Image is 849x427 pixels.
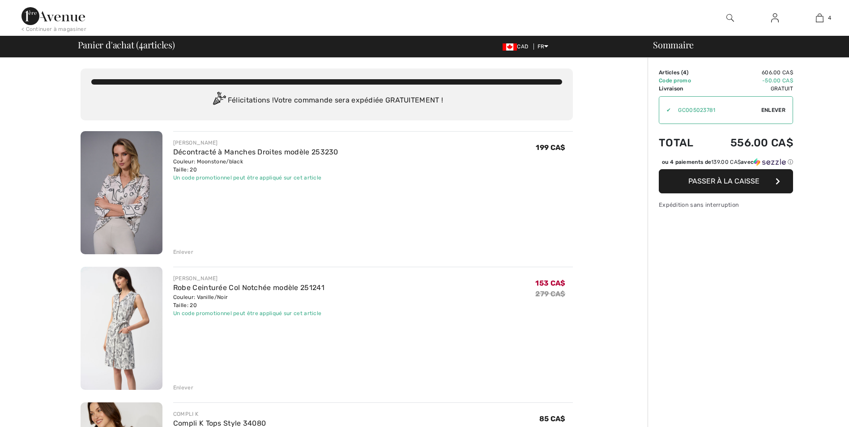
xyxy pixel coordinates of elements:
[659,106,671,114] div: ✔
[828,14,831,22] span: 4
[754,158,786,166] img: Sezzle
[761,106,785,114] span: Enlever
[503,43,532,50] span: CAD
[798,13,841,23] a: 4
[173,293,324,309] div: Couleur: Vanille/Noir Taille: 20
[671,97,761,124] input: Code promo
[173,274,324,282] div: [PERSON_NAME]
[81,131,162,254] img: Décontracté à Manches Droites modèle 253230
[659,68,707,77] td: Articles ( )
[503,43,517,51] img: Canadian Dollar
[659,169,793,193] button: Passer à la caisse
[536,143,565,152] span: 199 CA$
[173,410,322,418] div: COMPLI K
[726,13,734,23] img: recherche
[662,158,793,166] div: ou 4 paiements de avec
[535,279,565,287] span: 153 CA$
[771,13,779,23] img: Mes infos
[173,248,193,256] div: Enlever
[81,267,162,390] img: Robe Ceinturée Col Notchée modèle 251241
[173,283,324,292] a: Robe Ceinturée Col Notchée modèle 251241
[659,85,707,93] td: Livraison
[139,38,143,50] span: 4
[707,128,793,158] td: 556.00 CA$
[642,40,844,49] div: Sommaire
[659,158,793,169] div: ou 4 paiements de139.00 CA$avecSezzle Cliquez pour en savoir plus sur Sezzle
[764,13,786,24] a: Se connecter
[539,414,566,423] span: 85 CA$
[173,139,338,147] div: [PERSON_NAME]
[78,40,175,49] span: Panier d'achat ( articles)
[173,148,338,156] a: Décontracté à Manches Droites modèle 253230
[173,158,338,174] div: Couleur: Moonstone/black Taille: 20
[659,128,707,158] td: Total
[173,384,193,392] div: Enlever
[683,69,687,76] span: 4
[688,177,759,185] span: Passer à la caisse
[711,159,741,165] span: 139.00 CA$
[707,77,793,85] td: -50.00 CA$
[707,85,793,93] td: Gratuit
[707,68,793,77] td: 606.00 CA$
[535,290,565,298] s: 279 CA$
[659,201,793,209] div: Expédition sans interruption
[210,92,228,110] img: Congratulation2.svg
[816,13,823,23] img: Mon panier
[91,92,562,110] div: Félicitations ! Votre commande sera expédiée GRATUITEMENT !
[659,77,707,85] td: Code promo
[21,7,85,25] img: 1ère Avenue
[538,43,549,50] span: FR
[21,25,86,33] div: < Continuer à magasiner
[173,309,324,317] div: Un code promotionnel peut être appliqué sur cet article
[173,174,338,182] div: Un code promotionnel peut être appliqué sur cet article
